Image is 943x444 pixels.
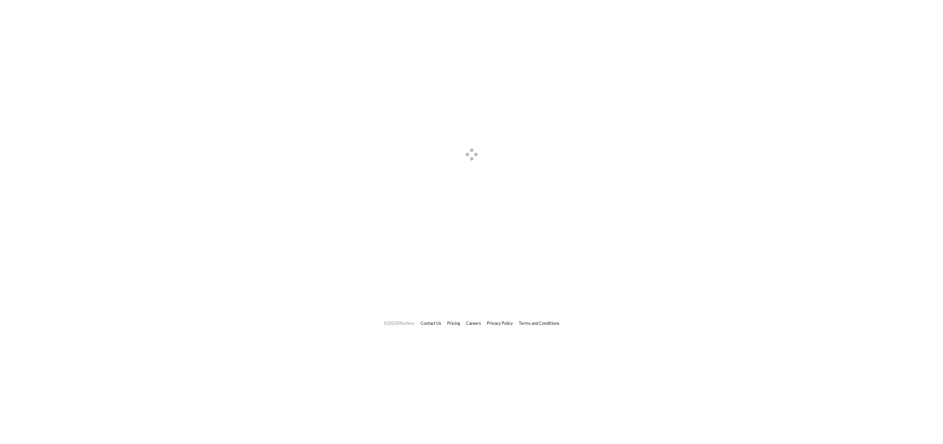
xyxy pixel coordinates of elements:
a: Terms and Conditions [519,320,559,326]
a: Pricing [447,320,460,326]
span: © 2025 Effortless [384,320,415,326]
a: Careers [466,320,481,326]
a: Privacy Policy [487,320,513,326]
a: Contact Us [421,320,441,326]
